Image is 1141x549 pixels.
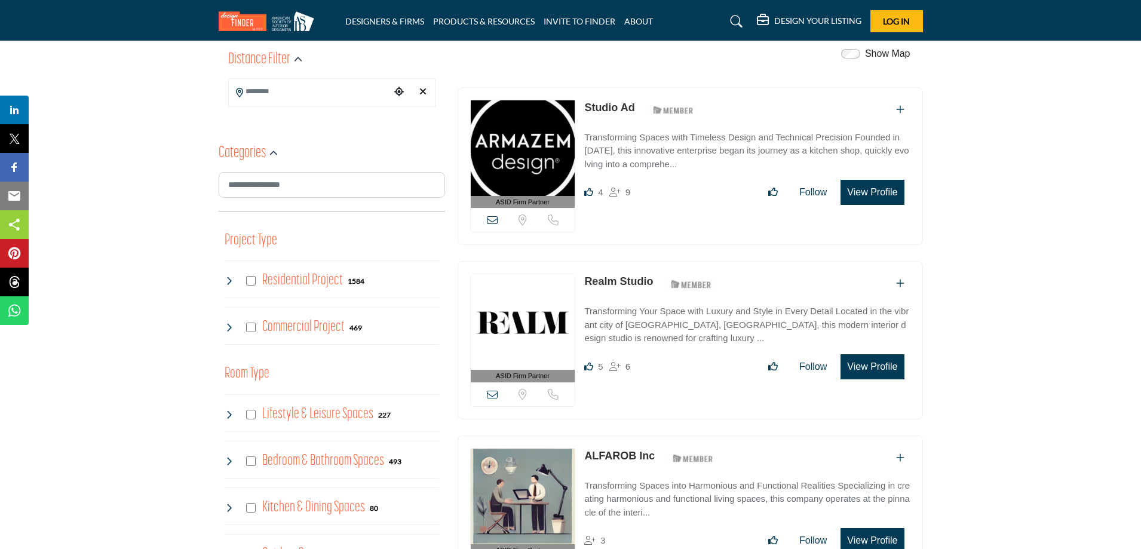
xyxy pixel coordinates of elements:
input: Select Commercial Project checkbox [246,323,256,332]
a: PRODUCTS & RESOURCES [433,16,535,26]
span: Log In [883,16,910,26]
h2: Distance Filter [228,49,290,70]
img: ASID Members Badge Icon [664,277,718,292]
div: Followers [584,533,605,548]
input: Select Kitchen & Dining Spaces checkbox [246,503,256,513]
button: Log In [870,10,923,32]
div: Choose your current location [390,79,408,105]
a: Add To List [896,105,904,115]
b: 493 [389,458,401,466]
img: Studio Ad [471,100,575,196]
div: 1584 Results For Residential Project [348,275,364,286]
h4: Bedroom & Bathroom Spaces: Bedroom & Bathroom Spaces [262,450,384,471]
p: Transforming Spaces with Timeless Design and Technical Precision Founded in [DATE], this innovati... [584,131,910,171]
h4: Commercial Project: Involve the design, construction, or renovation of spaces used for business p... [262,317,345,338]
b: 1584 [348,277,364,286]
a: Add To List [896,453,904,463]
button: Room Type [225,363,269,385]
span: 5 [598,361,603,372]
button: Follow [792,180,835,204]
h4: Residential Project: Types of projects range from simple residential renovations to highly comple... [262,270,343,291]
input: Search Location [229,80,390,103]
b: 80 [370,504,378,513]
div: 469 Results For Commercial Project [349,322,362,333]
div: 227 Results For Lifestyle & Leisure Spaces [378,409,391,420]
p: Transforming Your Space with Luxury and Style in Every Detail Located in the vibrant city of [GEO... [584,305,910,345]
h4: Kitchen & Dining Spaces: Kitchen & Dining Spaces [262,497,365,518]
p: Studio Ad [584,100,634,116]
span: 9 [625,187,630,197]
button: Like listing [760,180,786,204]
h4: Lifestyle & Leisure Spaces: Lifestyle & Leisure Spaces [262,404,373,425]
span: 3 [600,535,605,545]
a: Studio Ad [584,102,634,114]
p: Transforming Spaces into Harmonious and Functional Realities Specializing in creating harmonious ... [584,479,910,520]
span: ASID Firm Partner [496,371,550,381]
a: INVITE TO FINDER [544,16,615,26]
span: 6 [625,361,630,372]
a: Add To List [896,278,904,289]
i: Likes [584,362,593,371]
i: Likes [584,188,593,197]
p: Realm Studio [584,274,653,290]
input: Search Category [219,172,445,198]
h2: Categories [219,143,266,164]
img: ASID Members Badge Icon [666,451,720,466]
a: Transforming Spaces with Timeless Design and Technical Precision Founded in [DATE], this innovati... [584,124,910,171]
a: ABOUT [624,16,653,26]
img: Realm Studio [471,274,575,370]
div: Followers [609,185,630,200]
input: Select Bedroom & Bathroom Spaces checkbox [246,456,256,466]
span: 4 [598,187,603,197]
a: ALFAROB Inc [584,450,655,462]
div: 80 Results For Kitchen & Dining Spaces [370,502,378,513]
a: Transforming Spaces into Harmonious and Functional Realities Specializing in creating harmonious ... [584,472,910,520]
input: Select Residential Project checkbox [246,276,256,286]
a: Realm Studio [584,275,653,287]
a: ASID Firm Partner [471,274,575,382]
span: ASID Firm Partner [496,197,550,207]
button: Like listing [760,355,786,379]
button: View Profile [841,354,904,379]
img: ALFAROB Inc [471,449,575,544]
img: ASID Members Badge Icon [646,103,700,118]
b: 227 [378,411,391,419]
h5: DESIGN YOUR LISTING [774,16,861,26]
button: View Profile [841,180,904,205]
a: ASID Firm Partner [471,100,575,208]
div: DESIGN YOUR LISTING [757,14,861,29]
p: ALFAROB Inc [584,448,655,464]
div: Followers [609,360,630,374]
a: Search [719,12,750,31]
button: Project Type [225,229,277,252]
b: 469 [349,324,362,332]
label: Show Map [865,47,910,61]
button: Follow [792,355,835,379]
div: Clear search location [414,79,432,105]
a: DESIGNERS & FIRMS [345,16,424,26]
input: Select Lifestyle & Leisure Spaces checkbox [246,410,256,419]
div: 493 Results For Bedroom & Bathroom Spaces [389,456,401,467]
img: Site Logo [219,11,320,31]
a: Transforming Your Space with Luxury and Style in Every Detail Located in the vibrant city of [GEO... [584,297,910,345]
